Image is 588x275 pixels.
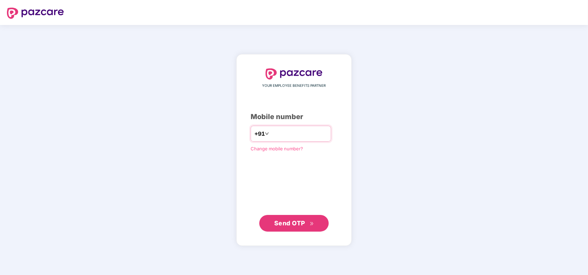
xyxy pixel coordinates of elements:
span: double-right [310,222,314,226]
div: Mobile number [251,111,337,122]
img: logo [266,68,322,80]
span: YOUR EMPLOYEE BENEFITS PARTNER [262,83,326,89]
a: Change mobile number? [251,146,303,151]
button: Send OTPdouble-right [259,215,329,232]
img: logo [7,8,64,19]
span: Send OTP [274,219,305,227]
span: +91 [254,130,265,138]
span: down [265,132,269,136]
